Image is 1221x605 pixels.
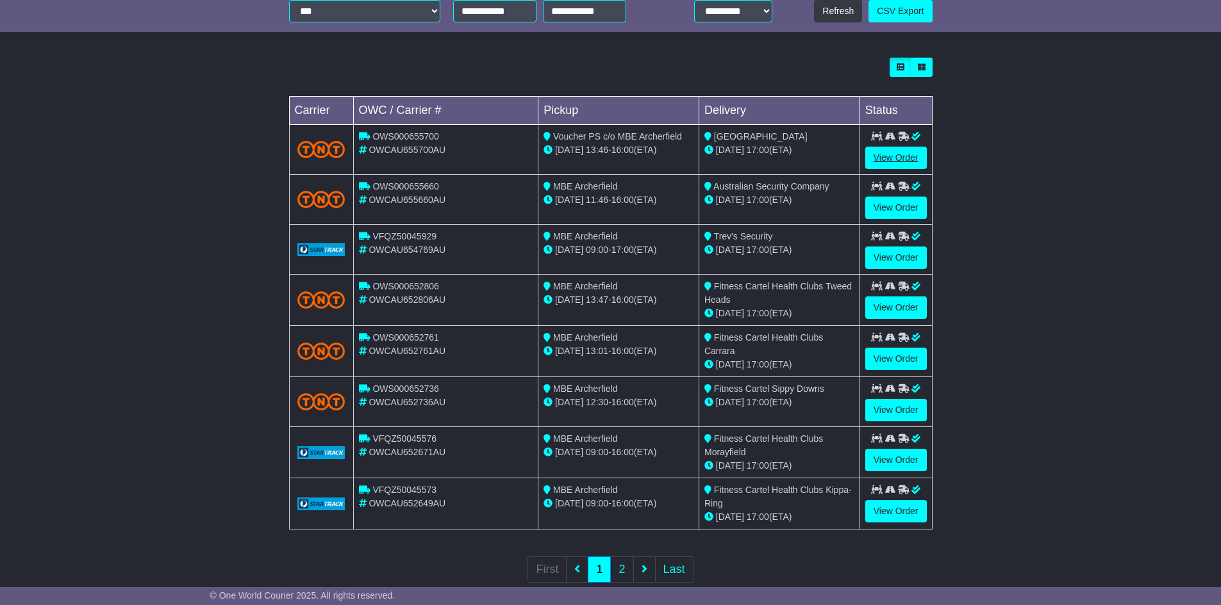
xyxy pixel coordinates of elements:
td: Status [860,97,932,125]
span: 16:00 [611,294,634,305]
img: GetCarrierServiceLogo [297,243,345,256]
span: Fitness Cartel Health Clubs Kippa-Ring [704,485,852,508]
span: [DATE] [555,195,583,205]
a: 1 [588,556,611,583]
span: 17:00 [747,245,769,255]
div: (ETA) [704,193,854,207]
div: - (ETA) [544,497,694,510]
span: [DATE] [716,512,744,522]
span: MBE Archerfield [553,332,617,343]
a: View Order [865,147,927,169]
a: View Order [865,197,927,219]
span: 09:00 [586,447,608,457]
span: OWCAU652649AU [369,498,445,508]
span: OWCAU655660AU [369,195,445,205]
span: 17:00 [747,195,769,205]
span: 09:00 [586,498,608,508]
div: (ETA) [704,143,854,157]
span: OWCAU655700AU [369,145,445,155]
img: TNT_Domestic.png [297,343,345,360]
span: OWS000652761 [372,332,439,343]
span: 16:00 [611,397,634,407]
div: (ETA) [704,396,854,409]
div: (ETA) [704,459,854,472]
div: - (ETA) [544,293,694,307]
span: OWCAU652761AU [369,346,445,356]
div: (ETA) [704,510,854,524]
span: [DATE] [716,308,744,318]
span: 16:00 [611,447,634,457]
span: 16:00 [611,195,634,205]
span: [DATE] [555,294,583,305]
a: View Order [865,296,927,319]
span: OWS000652806 [372,281,439,291]
span: MBE Archerfield [553,485,617,495]
span: Australian Security Company [713,181,829,191]
span: 17:00 [747,397,769,407]
span: 16:00 [611,498,634,508]
span: Trev's Security [714,231,773,241]
img: GetCarrierServiceLogo [297,497,345,510]
span: 17:00 [747,145,769,155]
span: [DATE] [716,359,744,369]
span: OWCAU652806AU [369,294,445,305]
img: TNT_Domestic.png [297,291,345,309]
span: OWCAU654769AU [369,245,445,255]
span: 17:00 [611,245,634,255]
span: Fitness Cartel Health Clubs Tweed Heads [704,281,852,305]
span: OWS000655700 [372,131,439,141]
div: - (ETA) [544,143,694,157]
div: (ETA) [704,358,854,371]
td: Carrier [289,97,353,125]
span: OWCAU652671AU [369,447,445,457]
a: View Order [865,399,927,421]
span: MBE Archerfield [553,231,617,241]
span: 13:46 [586,145,608,155]
span: 16:00 [611,346,634,356]
div: - (ETA) [544,396,694,409]
span: Fitness Cartel Health Clubs Morayfield [704,433,823,457]
span: [DATE] [716,397,744,407]
div: - (ETA) [544,344,694,358]
td: Pickup [538,97,699,125]
img: TNT_Domestic.png [297,191,345,208]
a: View Order [865,449,927,471]
span: Fitness Cartel Health Clubs Carrara [704,332,823,356]
span: [DATE] [716,195,744,205]
span: Voucher PS c/o MBE Archerfield [553,131,682,141]
img: GetCarrierServiceLogo [297,446,345,459]
div: (ETA) [704,307,854,320]
span: [DATE] [716,245,744,255]
span: [DATE] [555,397,583,407]
a: 2 [610,556,633,583]
span: Fitness Cartel Sippy Downs [714,383,824,394]
span: [DATE] [555,245,583,255]
span: 17:00 [747,460,769,471]
span: MBE Archerfield [553,383,617,394]
span: [DATE] [555,498,583,508]
span: [GEOGRAPHIC_DATA] [714,131,808,141]
span: OWCAU652736AU [369,397,445,407]
span: [DATE] [716,460,744,471]
span: © One World Courier 2025. All rights reserved. [210,590,395,601]
span: VFQZ50045576 [372,433,436,444]
span: OWS000652736 [372,383,439,394]
span: [DATE] [555,447,583,457]
span: MBE Archerfield [553,281,617,291]
span: VFQZ50045573 [372,485,436,495]
div: (ETA) [704,243,854,257]
span: 12:30 [586,397,608,407]
a: View Order [865,246,927,269]
a: View Order [865,348,927,370]
span: 13:01 [586,346,608,356]
img: TNT_Domestic.png [297,393,345,410]
div: - (ETA) [544,446,694,459]
span: OWS000655660 [372,181,439,191]
span: 17:00 [747,512,769,522]
img: TNT_Domestic.png [297,141,345,158]
span: 11:46 [586,195,608,205]
span: 16:00 [611,145,634,155]
span: [DATE] [555,346,583,356]
div: - (ETA) [544,193,694,207]
span: MBE Archerfield [553,181,617,191]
